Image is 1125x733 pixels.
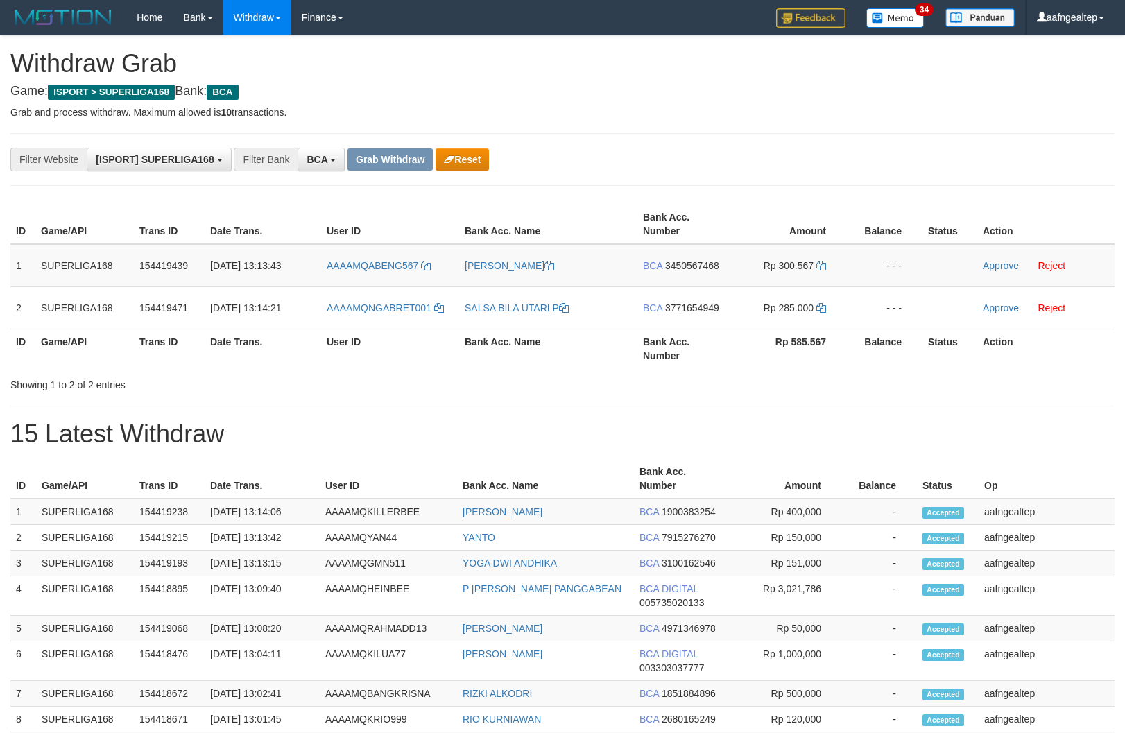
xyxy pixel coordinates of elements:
th: Trans ID [134,459,205,499]
td: - [842,707,917,732]
td: AAAAMQBANGKRISNA [320,681,457,707]
td: 154418672 [134,681,205,707]
td: Rp 400,000 [729,499,842,525]
span: BCA [639,558,659,569]
th: Bank Acc. Number [634,459,729,499]
span: Accepted [922,533,964,544]
td: [DATE] 13:09:40 [205,576,320,616]
td: SUPERLIGA168 [35,244,134,287]
a: YANTO [463,532,495,543]
td: 154419068 [134,616,205,641]
span: ISPORT > SUPERLIGA168 [48,85,175,100]
span: Accepted [922,623,964,635]
td: 6 [10,641,36,681]
span: BCA [643,302,662,313]
a: [PERSON_NAME] [463,623,542,634]
td: aafngealtep [979,499,1115,525]
td: 1 [10,499,36,525]
a: YOGA DWI ANDHIKA [463,558,557,569]
th: Bank Acc. Name [459,205,637,244]
img: MOTION_logo.png [10,7,116,28]
button: BCA [298,148,345,171]
td: SUPERLIGA168 [36,525,134,551]
th: Op [979,459,1115,499]
th: Action [977,329,1115,368]
td: AAAAMQRAHMADD13 [320,616,457,641]
th: Bank Acc. Number [637,205,733,244]
span: Accepted [922,507,964,519]
td: 154418671 [134,707,205,732]
span: Accepted [922,584,964,596]
th: Game/API [35,205,134,244]
h1: 15 Latest Withdraw [10,420,1115,448]
th: Balance [847,329,922,368]
td: SUPERLIGA168 [35,286,134,329]
th: Date Trans. [205,459,320,499]
span: Accepted [922,558,964,570]
a: [PERSON_NAME] [463,506,542,517]
img: Button%20Memo.svg [866,8,925,28]
span: BCA [639,623,659,634]
span: Copy 4971346978 to clipboard [662,623,716,634]
td: SUPERLIGA168 [36,616,134,641]
th: Game/API [35,329,134,368]
th: Status [917,459,979,499]
h1: Withdraw Grab [10,50,1115,78]
td: SUPERLIGA168 [36,641,134,681]
td: - [842,641,917,681]
th: User ID [321,329,459,368]
td: SUPERLIGA168 [36,707,134,732]
span: Copy 7915276270 to clipboard [662,532,716,543]
span: 154419439 [139,260,188,271]
th: ID [10,205,35,244]
td: AAAAMQYAN44 [320,525,457,551]
span: BCA DIGITAL [639,648,698,659]
span: [DATE] 13:13:43 [210,260,281,271]
h4: Game: Bank: [10,85,1115,98]
img: panduan.png [945,8,1015,27]
span: BCA DIGITAL [639,583,698,594]
th: Game/API [36,459,134,499]
span: Accepted [922,714,964,726]
th: ID [10,459,36,499]
td: Rp 500,000 [729,681,842,707]
th: Bank Acc. Name [457,459,634,499]
td: [DATE] 13:13:42 [205,525,320,551]
span: Accepted [922,649,964,661]
span: BCA [639,688,659,699]
td: Rp 3,021,786 [729,576,842,616]
span: Rp 300.567 [764,260,814,271]
td: 8 [10,707,36,732]
span: Copy 1851884896 to clipboard [662,688,716,699]
td: 2 [10,286,35,329]
span: Copy 3450567468 to clipboard [665,260,719,271]
th: Rp 585.567 [733,329,847,368]
a: AAAAMQNGABRET001 [327,302,444,313]
span: Copy 3100162546 to clipboard [662,558,716,569]
a: Reject [1038,260,1065,271]
th: Status [922,329,977,368]
td: 4 [10,576,36,616]
a: Copy 300567 to clipboard [816,260,826,271]
th: User ID [320,459,457,499]
span: Copy 003303037777 to clipboard [639,662,704,673]
td: [DATE] 13:13:15 [205,551,320,576]
th: User ID [321,205,459,244]
span: BCA [639,532,659,543]
th: Bank Acc. Number [637,329,733,368]
td: - [842,616,917,641]
span: AAAAMQABENG567 [327,260,418,271]
td: [DATE] 13:02:41 [205,681,320,707]
button: Reset [436,148,489,171]
td: aafngealtep [979,525,1115,551]
div: Filter Bank [234,148,298,171]
td: AAAAMQGMN511 [320,551,457,576]
td: aafngealtep [979,641,1115,681]
td: - [842,525,917,551]
td: aafngealtep [979,707,1115,732]
td: - [842,576,917,616]
span: [ISPORT] SUPERLIGA168 [96,154,214,165]
td: 154418895 [134,576,205,616]
span: 34 [915,3,934,16]
td: Rp 120,000 [729,707,842,732]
